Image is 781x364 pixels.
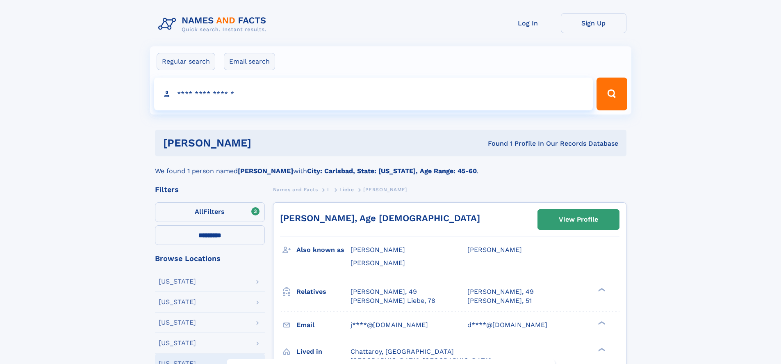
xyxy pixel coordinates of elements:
[467,246,522,254] span: [PERSON_NAME]
[155,156,626,176] div: We found 1 person named with .
[339,187,354,192] span: Liebe
[155,13,273,35] img: Logo Names and Facts
[597,78,627,110] button: Search Button
[163,138,370,148] h1: [PERSON_NAME]
[296,318,351,332] h3: Email
[155,186,265,193] div: Filters
[159,319,196,326] div: [US_STATE]
[327,187,330,192] span: L
[224,53,275,70] label: Email search
[559,210,598,229] div: View Profile
[159,278,196,285] div: [US_STATE]
[339,184,354,195] a: Liebe
[351,246,405,254] span: [PERSON_NAME]
[538,210,619,229] a: View Profile
[561,13,626,33] a: Sign Up
[369,139,618,148] div: Found 1 Profile In Our Records Database
[327,184,330,195] a: L
[159,340,196,346] div: [US_STATE]
[363,187,407,192] span: [PERSON_NAME]
[351,348,454,355] span: Chattaroy, [GEOGRAPHIC_DATA]
[351,296,435,305] a: [PERSON_NAME] Liebe, 78
[195,208,203,215] span: All
[154,78,593,110] input: search input
[596,347,606,352] div: ❯
[155,202,265,222] label: Filters
[157,53,215,70] label: Regular search
[351,287,417,296] a: [PERSON_NAME], 49
[467,287,534,296] a: [PERSON_NAME], 49
[307,167,477,175] b: City: Carlsbad, State: [US_STATE], Age Range: 45-60
[596,287,606,292] div: ❯
[296,345,351,359] h3: Lived in
[495,13,561,33] a: Log In
[159,299,196,305] div: [US_STATE]
[351,259,405,267] span: [PERSON_NAME]
[155,255,265,262] div: Browse Locations
[273,184,318,195] a: Names and Facts
[296,243,351,257] h3: Also known as
[280,213,480,223] a: [PERSON_NAME], Age [DEMOGRAPHIC_DATA]
[596,320,606,325] div: ❯
[296,285,351,299] h3: Relatives
[238,167,293,175] b: [PERSON_NAME]
[467,296,532,305] a: [PERSON_NAME], 51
